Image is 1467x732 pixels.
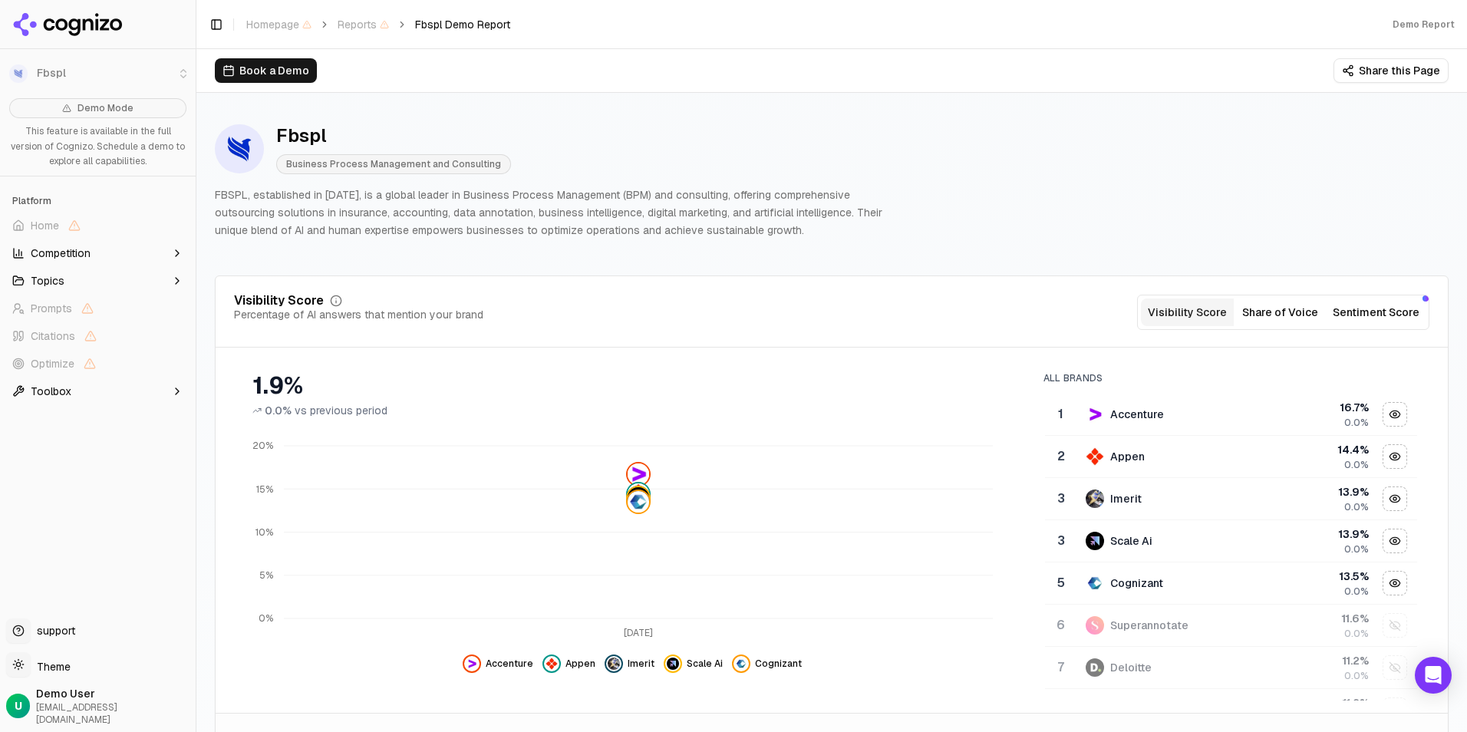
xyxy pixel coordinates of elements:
[1051,574,1071,592] div: 5
[1045,605,1417,647] tr: 6superannotateSuperannotate11.6%0.0%Show superannotate data
[246,17,312,32] span: Homepage
[295,403,387,418] span: vs previous period
[1344,543,1369,556] span: 0.0%
[1344,417,1369,429] span: 0.0%
[6,189,190,213] div: Platform
[1415,657,1452,694] div: Open Intercom Messenger
[1051,658,1071,677] div: 7
[732,655,802,673] button: Hide cognizant data
[1273,484,1370,500] div: 13.9 %
[1051,490,1071,508] div: 3
[664,655,723,673] button: Hide scale ai data
[1273,442,1370,457] div: 14.4 %
[1110,533,1152,549] div: Scale Ai
[755,658,802,670] span: Cognizant
[1086,574,1104,592] img: cognizant
[1333,58,1449,83] button: Share this Page
[31,384,71,399] span: Toolbox
[1344,585,1369,598] span: 0.0%
[608,658,620,670] img: imerit
[31,273,64,289] span: Topics
[215,58,317,83] button: Book a Demo
[1110,660,1152,675] div: Deloitte
[252,372,1013,400] div: 1.9%
[735,658,747,670] img: cognizant
[1273,653,1370,668] div: 11.2 %
[667,658,679,670] img: scale ai
[1086,490,1104,508] img: imerit
[1383,486,1407,511] button: Hide imerit data
[1051,532,1071,550] div: 3
[1383,697,1407,722] button: Show genpact data
[215,124,264,173] img: FBSPL
[628,463,649,485] img: accenture
[1045,647,1417,689] tr: 7deloitteDeloitte11.2%0.0%Show deloitte data
[1273,400,1370,415] div: 16.7 %
[265,403,292,418] span: 0.0%
[1344,628,1369,640] span: 0.0%
[77,102,134,114] span: Demo Mode
[628,487,649,509] img: scale ai
[1383,655,1407,680] button: Show deloitte data
[246,17,510,32] nav: breadcrumb
[1110,575,1163,591] div: Cognizant
[31,623,75,638] span: support
[1086,532,1104,550] img: scale ai
[252,440,273,453] tspan: 20%
[6,379,190,404] button: Toolbox
[1045,562,1417,605] tr: 5cognizantCognizant13.5%0.0%Hide cognizant data
[1051,616,1071,635] div: 6
[1086,447,1104,466] img: appen
[687,658,723,670] span: Scale Ai
[1273,526,1370,542] div: 13.9 %
[256,483,273,496] tspan: 15%
[466,658,478,670] img: accenture
[565,658,595,670] span: Appen
[1383,529,1407,553] button: Hide scale ai data
[36,686,190,701] span: Demo User
[628,491,649,513] img: cognizant
[1051,447,1071,466] div: 2
[486,658,533,670] span: Accenture
[628,658,654,670] span: Imerit
[1344,459,1369,471] span: 0.0%
[1110,491,1142,506] div: Imerit
[1141,298,1234,326] button: Visibility Score
[255,526,273,539] tspan: 10%
[1344,670,1369,682] span: 0.0%
[1383,613,1407,638] button: Show superannotate data
[628,483,649,505] img: appen
[31,328,75,344] span: Citations
[234,295,324,307] div: Visibility Score
[276,154,511,174] span: Business Process Management and Consulting
[1043,372,1417,384] div: All Brands
[1383,571,1407,595] button: Hide cognizant data
[1234,298,1327,326] button: Share of Voice
[1086,405,1104,424] img: accenture
[338,17,389,32] span: Reports
[31,660,71,674] span: Theme
[1383,402,1407,427] button: Hide accenture data
[259,569,273,582] tspan: 5%
[31,356,74,371] span: Optimize
[215,186,902,239] p: FBSPL, established in [DATE], is a global leader in Business Process Management (BPM) and consult...
[1273,695,1370,711] div: 11.2 %
[1086,658,1104,677] img: deloitte
[1045,478,1417,520] tr: 3imeritImerit13.9%0.0%Hide imerit data
[1393,18,1455,31] div: Demo Report
[1273,611,1370,626] div: 11.6 %
[1110,407,1164,422] div: Accenture
[605,655,654,673] button: Hide imerit data
[1273,569,1370,584] div: 13.5 %
[1045,394,1417,436] tr: 1accentureAccenture16.7%0.0%Hide accenture data
[1045,689,1417,731] tr: 11.2%Show genpact data
[546,658,558,670] img: appen
[415,17,510,32] span: Fbspl Demo Report
[9,124,186,170] p: This feature is available in the full version of Cognizo. Schedule a demo to explore all capabili...
[259,613,273,625] tspan: 0%
[31,301,72,316] span: Prompts
[276,124,511,148] div: Fbspl
[1110,449,1145,464] div: Appen
[1086,616,1104,635] img: superannotate
[1051,405,1071,424] div: 1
